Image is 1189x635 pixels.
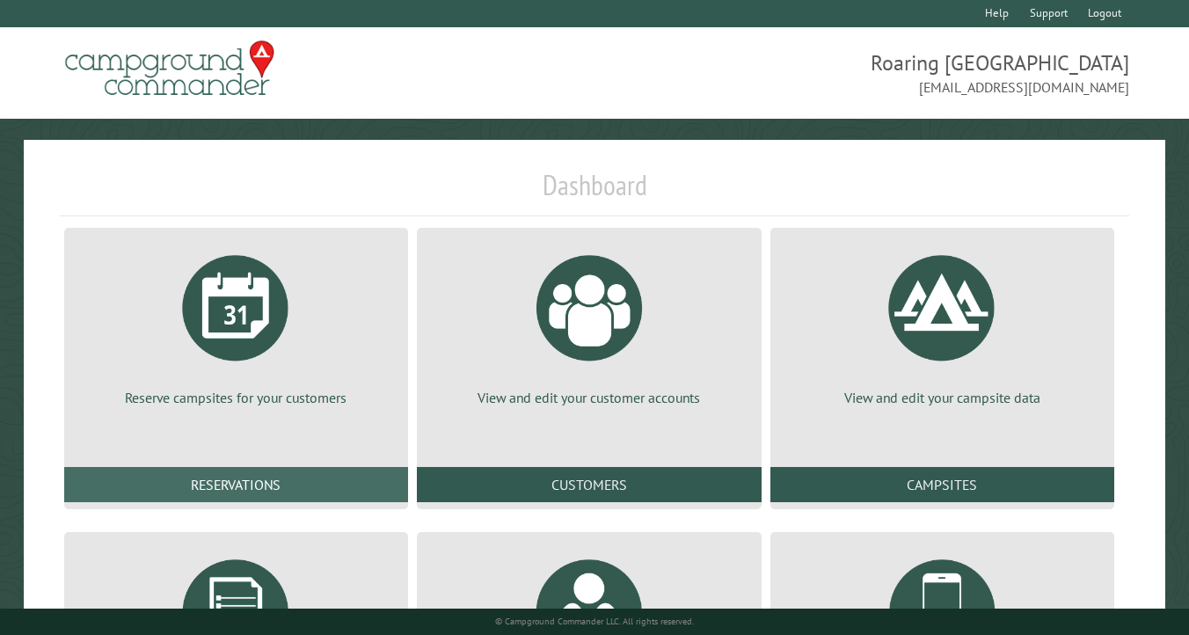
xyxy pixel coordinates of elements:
a: View and edit your customer accounts [438,242,740,407]
p: View and edit your customer accounts [438,388,740,407]
p: Reserve campsites for your customers [85,388,388,407]
p: View and edit your campsite data [791,388,1094,407]
img: Campground Commander [60,34,280,103]
a: Reserve campsites for your customers [85,242,388,407]
a: View and edit your campsite data [791,242,1094,407]
a: Customers [417,467,762,502]
small: © Campground Commander LLC. All rights reserved. [495,616,694,627]
h1: Dashboard [60,168,1130,216]
a: Campsites [770,467,1115,502]
a: Reservations [64,467,409,502]
span: Roaring [GEOGRAPHIC_DATA] [EMAIL_ADDRESS][DOMAIN_NAME] [594,48,1129,98]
